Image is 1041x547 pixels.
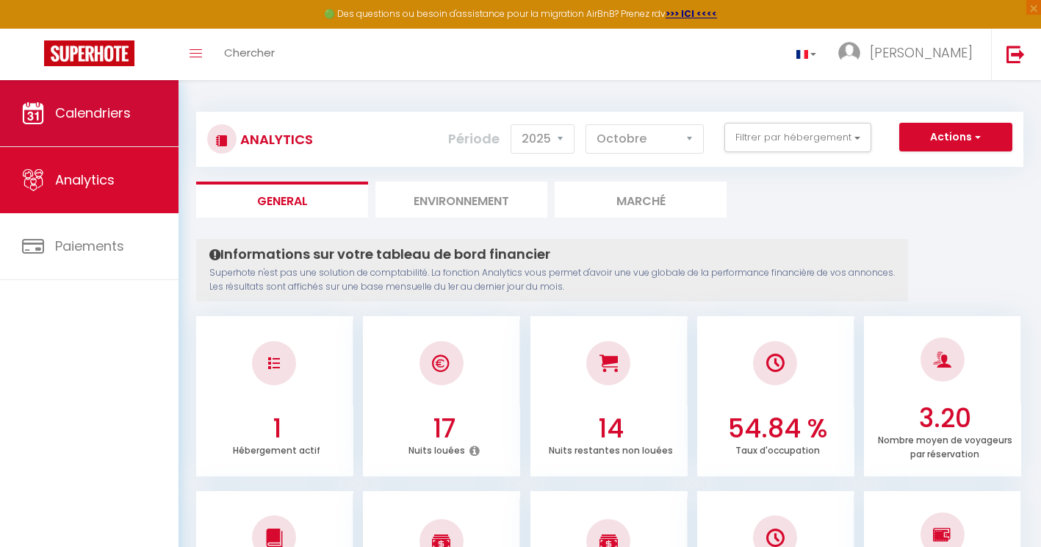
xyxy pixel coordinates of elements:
span: Paiements [55,237,124,255]
span: [PERSON_NAME] [870,43,973,62]
p: Superhote n'est pas une solution de comptabilité. La fonction Analytics vous permet d'avoir une v... [209,266,895,294]
li: General [196,182,368,218]
h3: 3.20 [872,403,1017,434]
h3: Analytics [237,123,313,156]
h3: 17 [371,413,516,444]
button: Actions [899,123,1012,152]
p: Nuits restantes non louées [549,441,673,457]
img: NO IMAGE [933,526,951,543]
li: Environnement [375,182,547,218]
a: >>> ICI <<<< [666,7,717,20]
span: Calendriers [55,104,131,122]
img: NO IMAGE [268,357,280,369]
img: NO IMAGE [766,529,785,547]
img: Super Booking [44,40,134,66]
p: Hébergement actif [233,441,320,457]
label: Période [448,123,500,155]
h3: 54.84 % [705,413,851,444]
button: Filtrer par hébergement [724,123,871,152]
span: Chercher [224,45,275,60]
a: Chercher [213,29,286,80]
a: ... [PERSON_NAME] [827,29,991,80]
p: Taux d'occupation [735,441,820,457]
img: ... [838,42,860,64]
li: Marché [555,182,727,218]
p: Nuits louées [408,441,465,457]
h3: 14 [538,413,683,444]
h3: 1 [204,413,350,444]
span: Analytics [55,171,115,189]
img: logout [1006,45,1025,63]
h4: Informations sur votre tableau de bord financier [209,246,895,262]
p: Nombre moyen de voyageurs par réservation [878,431,1012,460]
